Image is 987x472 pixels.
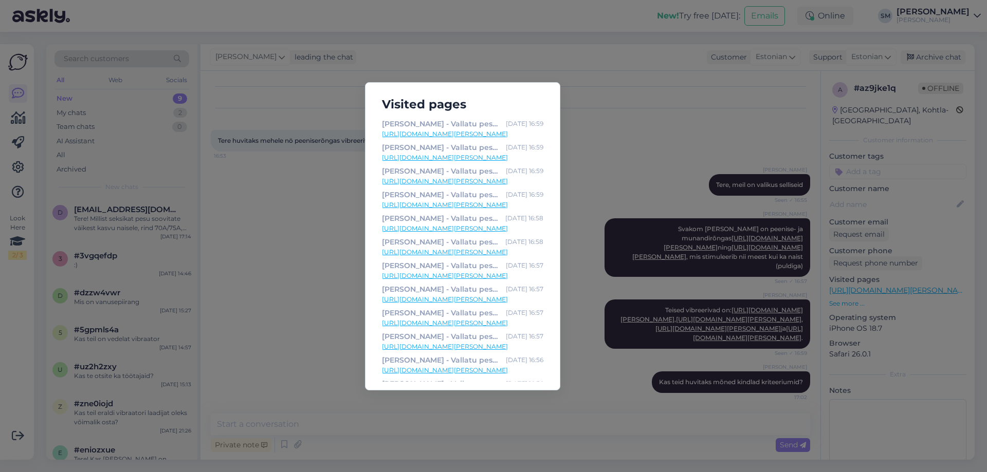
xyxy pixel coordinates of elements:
div: [PERSON_NAME] - Vallatu pesupood [382,236,501,248]
div: [DATE] 16:56 [506,378,543,389]
a: [URL][DOMAIN_NAME][PERSON_NAME] [382,248,543,257]
div: [DATE] 16:58 [505,236,543,248]
div: [PERSON_NAME] - Vallatu pesupood [382,118,502,129]
div: [DATE] 16:57 [506,307,543,318]
div: [DATE] 16:57 [506,331,543,342]
div: [PERSON_NAME] - Vallatu pesupood [382,331,502,342]
a: [URL][DOMAIN_NAME][PERSON_NAME] [382,200,543,210]
div: [PERSON_NAME] - Vallatu pesupood [382,165,502,177]
div: [PERSON_NAME] - Vallatu pesupood [382,378,502,389]
a: [URL][DOMAIN_NAME][PERSON_NAME] [382,129,543,139]
div: [PERSON_NAME] - Vallatu pesupood [382,189,502,200]
div: [DATE] 16:59 [506,142,543,153]
div: [PERSON_NAME] - Vallatu pesupood [382,213,501,224]
div: [PERSON_NAME] - Vallatu pesupood [382,307,502,318]
h5: Visited pages [374,95,552,114]
a: [URL][DOMAIN_NAME][PERSON_NAME] [382,295,543,304]
a: [URL][DOMAIN_NAME][PERSON_NAME] [382,153,543,162]
div: [DATE] 16:56 [506,354,543,366]
a: [URL][DOMAIN_NAME][PERSON_NAME] [382,271,543,280]
div: [DATE] 16:58 [505,213,543,224]
div: [PERSON_NAME] - Vallatu pesupood [382,142,502,153]
div: [DATE] 16:59 [506,165,543,177]
div: [DATE] 16:59 [506,189,543,200]
a: [URL][DOMAIN_NAME][PERSON_NAME] [382,366,543,375]
a: [URL][DOMAIN_NAME][PERSON_NAME] [382,342,543,351]
div: [PERSON_NAME] - Vallatu pesupood [382,284,502,295]
a: [URL][DOMAIN_NAME][PERSON_NAME] [382,318,543,328]
div: [DATE] 16:57 [506,260,543,271]
a: [URL][DOMAIN_NAME][PERSON_NAME] [382,224,543,233]
div: [PERSON_NAME] - Vallatu pesupood [382,354,502,366]
div: [DATE] 16:57 [506,284,543,295]
div: [DATE] 16:59 [506,118,543,129]
a: [URL][DOMAIN_NAME][PERSON_NAME] [382,177,543,186]
div: [PERSON_NAME] - Vallatu pesupood [382,260,502,271]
